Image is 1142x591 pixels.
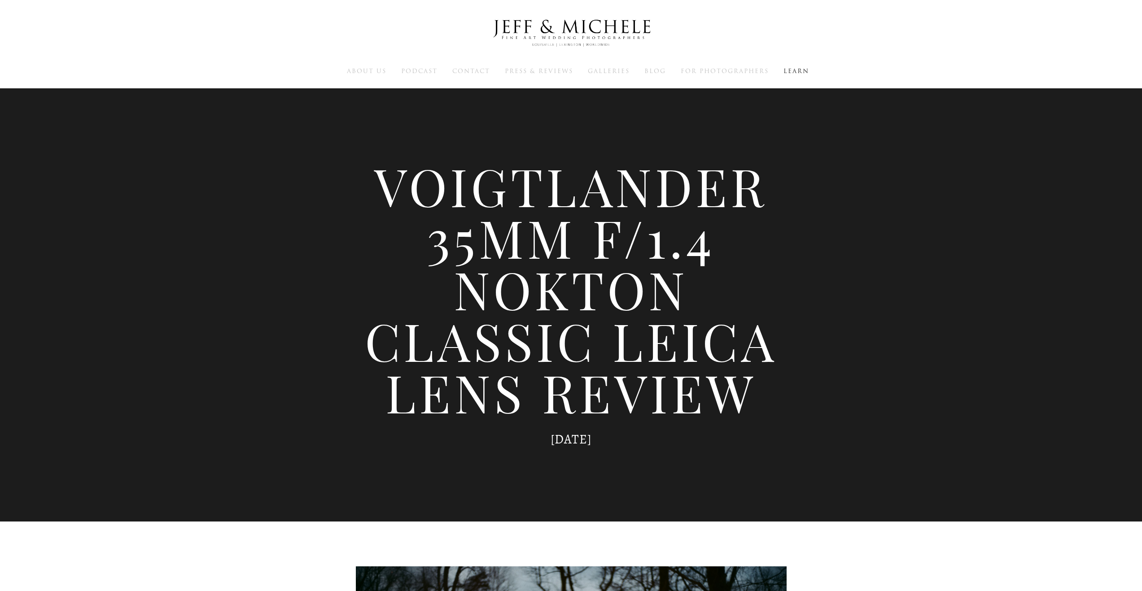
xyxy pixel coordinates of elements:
[551,430,592,448] time: [DATE]
[505,67,573,75] a: Press & Reviews
[588,67,630,75] a: Galleries
[681,67,769,75] a: For Photographers
[452,67,490,75] a: Contact
[783,67,809,75] a: Learn
[356,160,787,418] h1: Voigtlander 35mm f/1.4 Nokton Classic Leica Lens Review
[644,67,666,75] a: Blog
[481,11,661,55] img: Louisville Wedding Photographers - Jeff & Michele Wedding Photographers
[401,67,438,75] a: Podcast
[347,67,386,75] a: About Us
